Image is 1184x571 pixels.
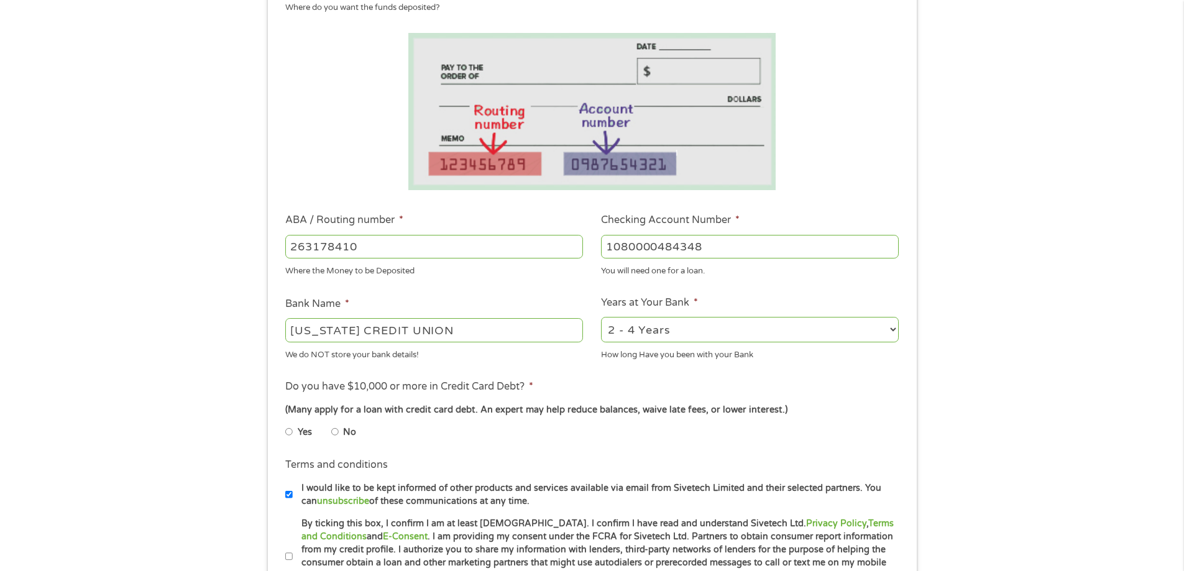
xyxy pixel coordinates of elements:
div: Where the Money to be Deposited [285,261,583,278]
img: Routing number location [408,33,776,190]
label: Years at Your Bank [601,296,698,309]
input: 345634636 [601,235,899,258]
label: Yes [298,426,312,439]
label: ABA / Routing number [285,214,403,227]
div: You will need one for a loan. [601,261,899,278]
div: Where do you want the funds deposited? [285,2,889,14]
label: Checking Account Number [601,214,740,227]
div: (Many apply for a loan with credit card debt. An expert may help reduce balances, waive late fees... [285,403,898,417]
input: 263177916 [285,235,583,258]
div: How long Have you been with your Bank [601,344,899,361]
label: I would like to be kept informed of other products and services available via email from Sivetech... [293,482,902,508]
label: Terms and conditions [285,459,388,472]
label: No [343,426,356,439]
a: E-Consent [383,531,428,542]
label: Do you have $10,000 or more in Credit Card Debt? [285,380,533,393]
a: Privacy Policy [806,518,866,529]
a: Terms and Conditions [301,518,894,542]
a: unsubscribe [317,496,369,506]
label: Bank Name [285,298,349,311]
div: We do NOT store your bank details! [285,344,583,361]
